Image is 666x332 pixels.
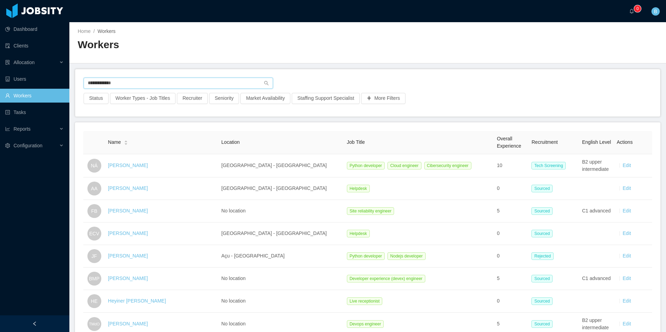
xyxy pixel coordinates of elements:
[5,22,64,36] a: icon: pie-chartDashboard
[5,39,64,53] a: icon: auditClients
[124,142,128,144] i: icon: caret-down
[89,272,99,286] span: BMP
[5,72,64,86] a: icon: robotUsers
[361,93,405,104] button: icon: plusMore Filters
[177,93,208,104] button: Recruiter
[5,89,64,103] a: icon: userWorkers
[5,105,64,119] a: icon: profileTasks
[347,275,425,282] span: Developer experience (devex) engineer
[264,81,269,86] i: icon: search
[108,208,148,213] a: [PERSON_NAME]
[108,298,166,304] a: Heyiner [PERSON_NAME]
[579,200,614,222] td: C1 advanced
[531,208,555,213] a: Sourced
[623,230,631,236] a: Edit
[219,200,344,222] td: No location
[89,318,100,330] span: TMdO
[14,143,42,148] span: Configuration
[108,230,148,236] a: [PERSON_NAME]
[623,298,631,304] a: Edit
[387,252,425,260] span: Nodejs developer
[531,252,553,260] span: Rejected
[531,253,556,259] a: Rejected
[623,163,631,168] a: Edit
[347,230,370,237] span: Helpdesk
[91,204,97,218] span: FB
[14,60,35,65] span: Allocation
[531,320,553,328] span: Sourced
[219,245,344,268] td: Açu - [GEOGRAPHIC_DATA]
[219,222,344,245] td: [GEOGRAPHIC_DATA] - [GEOGRAPHIC_DATA]
[531,139,557,145] span: Recruitment
[531,185,553,192] span: Sourced
[424,162,471,169] span: Cibersecurity engineer
[531,230,555,236] a: Sourced
[78,28,91,34] a: Home
[84,93,109,104] button: Status
[108,321,148,326] a: [PERSON_NAME]
[531,276,555,281] a: Sourced
[5,126,10,131] i: icon: line-chart
[219,177,344,200] td: [GEOGRAPHIC_DATA] - [GEOGRAPHIC_DATA]
[92,249,97,263] span: JF
[91,294,97,308] span: HE
[494,177,529,200] td: 0
[531,163,569,168] a: Tech Screening
[494,222,529,245] td: 0
[93,28,95,34] span: /
[634,5,641,12] sup: 0
[347,185,370,192] span: Helpdesk
[579,154,614,177] td: B2 upper intermediate
[494,154,529,177] td: 10
[219,154,344,177] td: [GEOGRAPHIC_DATA] - [GEOGRAPHIC_DATA]
[91,159,97,173] span: NÁ
[531,230,553,237] span: Sourced
[221,139,240,145] span: Location
[292,93,360,104] button: Staffing Support Specialist
[108,185,148,191] a: [PERSON_NAME]
[387,162,421,169] span: Cloud engineer
[623,276,631,281] a: Edit
[209,93,239,104] button: Seniority
[5,143,10,148] i: icon: setting
[124,140,128,142] i: icon: caret-up
[108,163,148,168] a: [PERSON_NAME]
[347,297,383,305] span: Live receptionist
[579,268,614,290] td: C1 advanced
[494,290,529,313] td: 0
[531,185,555,191] a: Sourced
[108,139,121,146] span: Name
[531,275,553,282] span: Sourced
[14,126,31,132] span: Reports
[494,268,529,290] td: 5
[91,182,97,195] span: AA
[494,200,529,222] td: 5
[629,9,634,14] i: icon: bell
[97,28,116,34] span: Workers
[623,253,631,259] a: Edit
[110,93,176,104] button: Worker Types - Job Titles
[347,320,384,328] span: Devops engineer
[347,207,394,215] span: Site reliability engineer
[623,321,631,326] a: Edit
[531,298,555,304] a: Sourced
[531,297,553,305] span: Sourced
[497,136,521,149] span: Overall Experience
[623,208,631,213] a: Edit
[623,185,631,191] a: Edit
[531,207,553,215] span: Sourced
[108,276,148,281] a: [PERSON_NAME]
[219,268,344,290] td: No location
[347,139,365,145] span: Job Title
[108,253,148,259] a: [PERSON_NAME]
[582,139,611,145] span: English Level
[124,139,128,144] div: Sort
[219,290,344,313] td: No location
[240,93,290,104] button: Market Availability
[531,321,555,326] a: Sourced
[494,245,529,268] td: 0
[347,162,385,169] span: Python developer
[654,7,657,16] span: B
[5,60,10,65] i: icon: solution
[531,162,566,169] span: Tech Screening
